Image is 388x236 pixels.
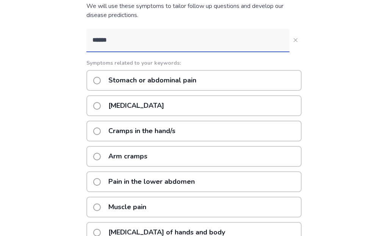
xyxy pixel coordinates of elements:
[104,172,199,191] p: Pain in the lower abdomen
[104,197,151,217] p: Muscle pain
[104,121,180,141] p: Cramps in the hand/s
[104,96,169,115] p: [MEDICAL_DATA]
[104,147,152,166] p: Arm cramps
[289,34,302,46] button: Close
[86,59,302,67] p: Symptoms related to your keywords:
[86,2,302,20] div: We will use these symptoms to tailor follow up questions and develop our disease predictions.
[86,29,289,51] input: Close
[104,71,201,90] p: Stomach or abdominal pain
